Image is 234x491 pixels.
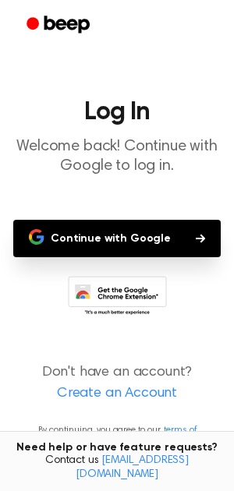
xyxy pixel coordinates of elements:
a: [EMAIL_ADDRESS][DOMAIN_NAME] [76,455,189,480]
h1: Log In [12,100,222,125]
a: Beep [16,10,104,41]
p: Don't have an account? [12,362,222,404]
a: Create an Account [16,383,218,404]
p: By continuing, you agree to our and , and you opt in to receive emails from us. [12,423,222,465]
span: Contact us [9,454,225,482]
button: Continue with Google [13,220,221,257]
p: Welcome back! Continue with Google to log in. [12,137,222,176]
